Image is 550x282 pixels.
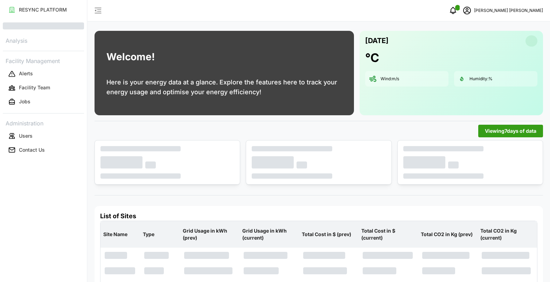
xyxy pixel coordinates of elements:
[19,98,30,105] p: Jobs
[19,146,45,153] p: Contact Us
[19,6,67,13] p: RESYNC PLATFORM
[19,84,50,91] p: Facility Team
[300,225,357,243] p: Total Cost in $ (prev)
[381,76,399,82] p: Wind: m/s
[3,144,84,156] button: Contact Us
[3,95,84,109] a: Jobs
[241,222,298,247] p: Grid Usage in kWh (current)
[365,35,389,47] p: [DATE]
[469,76,493,82] p: Humidity: %
[3,81,84,95] a: Facility Team
[485,125,536,137] span: Viewing 7 days of data
[3,82,84,94] button: Facility Team
[360,222,417,247] p: Total Cost in $ (current)
[19,132,33,139] p: Users
[419,225,476,243] p: Total CO2 in Kg (prev)
[3,67,84,81] a: Alerts
[3,96,84,108] button: Jobs
[100,212,537,221] h4: List of Sites
[3,55,84,66] p: Facility Management
[102,225,139,243] p: Site Name
[3,129,84,143] a: Users
[106,77,342,97] p: Here is your energy data at a glance. Explore the features here to track your energy usage and op...
[3,68,84,80] button: Alerts
[141,225,178,243] p: Type
[3,3,84,17] a: RESYNC PLATFORM
[3,130,84,142] button: Users
[3,4,84,16] button: RESYNC PLATFORM
[181,222,238,247] p: Grid Usage in kWh (prev)
[460,4,474,18] button: schedule
[3,143,84,157] a: Contact Us
[446,4,460,18] button: notifications
[19,70,33,77] p: Alerts
[3,118,84,128] p: Administration
[365,50,379,66] h1: °C
[478,125,543,137] button: Viewing7days of data
[106,49,155,64] h1: Welcome!
[474,7,543,14] p: [PERSON_NAME] [PERSON_NAME]
[3,35,84,45] p: Analysis
[479,222,536,247] p: Total CO2 in Kg (current)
